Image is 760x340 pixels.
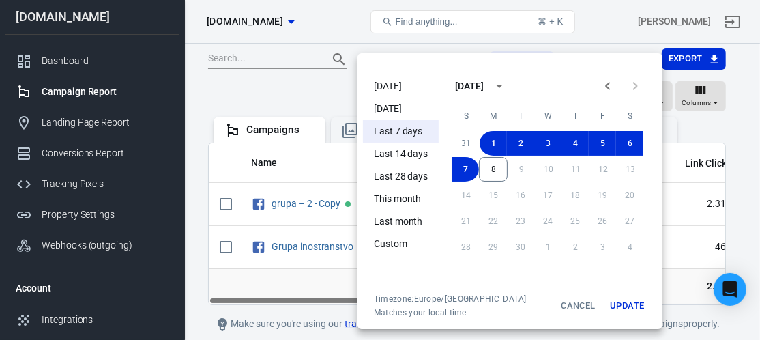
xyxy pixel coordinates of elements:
[616,131,643,156] button: 6
[605,294,649,318] button: Update
[454,102,478,130] span: Sunday
[363,233,439,255] li: Custom
[363,210,439,233] li: Last month
[363,98,439,120] li: [DATE]
[363,188,439,210] li: This month
[363,143,439,165] li: Last 14 days
[479,157,508,182] button: 8
[536,102,560,130] span: Wednesday
[589,131,616,156] button: 5
[561,131,589,156] button: 4
[363,120,439,143] li: Last 7 days
[534,131,561,156] button: 3
[714,273,746,306] div: Open Intercom Messenger
[363,75,439,98] li: [DATE]
[455,79,484,94] div: [DATE]
[363,165,439,188] li: Last 28 days
[481,102,506,130] span: Monday
[590,102,615,130] span: Friday
[374,294,527,304] div: Timezone: Europe/[GEOGRAPHIC_DATA]
[374,307,527,318] span: Matches your local time
[452,131,480,156] button: 31
[452,157,479,182] button: 7
[594,72,622,100] button: Previous month
[617,102,642,130] span: Saturday
[507,131,534,156] button: 2
[556,294,600,318] button: Cancel
[508,102,533,130] span: Tuesday
[480,131,507,156] button: 1
[563,102,587,130] span: Thursday
[488,74,511,98] button: calendar view is open, switch to year view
